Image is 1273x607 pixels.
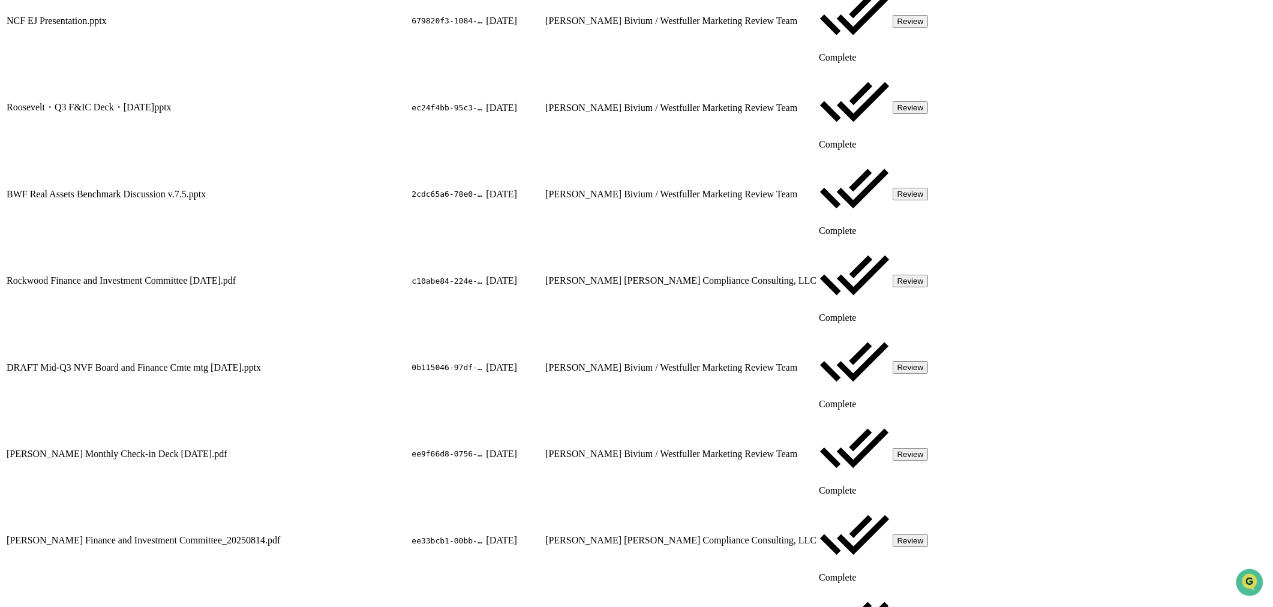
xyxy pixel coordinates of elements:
[893,188,929,200] button: Review
[893,448,929,461] button: Review
[893,188,929,199] a: Review
[819,572,890,583] div: Complete
[12,184,31,203] img: Rachel Stanley
[485,65,544,150] td: [DATE]
[819,226,890,236] div: Complete
[485,411,544,497] td: [DATE]
[545,238,622,323] td: [PERSON_NAME]
[1235,567,1267,600] iframe: Open customer support
[819,139,890,150] div: Complete
[893,15,929,28] button: Review
[12,133,80,143] div: Past conversations
[412,449,484,459] span: ee9f66d8-0756-4a7b-910f-56a79afb7220
[106,163,131,173] span: [DATE]
[819,399,890,410] div: Complete
[893,361,929,374] button: Review
[100,163,104,173] span: •
[7,102,172,112] a: Roosevelt・Q3 F&IC Deck・[DATE]pptx
[7,16,107,26] a: NCF EJ Presentation.pptx
[623,152,817,237] td: Bivium / Westfuller Marketing Review Team
[485,238,544,323] td: [DATE]
[12,152,31,171] img: Rachel Stanley
[24,245,77,257] span: Preclearance
[7,449,227,459] a: [PERSON_NAME] Monthly Check-in Deck [DATE].pdf
[186,131,218,145] button: See all
[545,411,622,497] td: [PERSON_NAME]
[82,241,154,262] a: 🗄️Attestations
[545,65,622,150] td: [PERSON_NAME]
[204,95,218,110] button: Start new chat
[412,103,484,113] span: ec24f4bb-95c3-4d48-a1fc-49efe83414fb
[485,325,544,410] td: [DATE]
[412,16,484,26] span: 679820f3-1084-4cc6-b59a-a70b98ed3d3c
[893,534,929,547] button: Review
[119,298,145,306] span: Pylon
[7,189,206,199] a: BWF Real Assets Benchmark Discussion v.7.5.pptx
[893,275,929,286] a: Review
[819,485,890,496] div: Complete
[623,325,817,410] td: Bivium / Westfuller Marketing Review Team
[25,92,47,113] img: 8933085812038_c878075ebb4cc5468115_72.jpg
[893,102,929,112] a: Review
[893,16,929,26] a: Review
[893,449,929,459] a: Review
[819,312,890,323] div: Complete
[85,297,145,306] a: Powered byPylon
[623,65,817,150] td: Bivium / Westfuller Marketing Review Team
[7,275,236,286] a: Rockwood Finance and Investment Committee [DATE].pdf
[623,238,817,323] td: [PERSON_NAME] Compliance Consulting, LLC
[545,498,622,583] td: [PERSON_NAME]
[893,101,929,114] button: Review
[12,25,218,44] p: How can we help?
[12,269,22,279] div: 🔎
[12,92,34,113] img: 1746055101610-c473b297-6a78-478c-a979-82029cc54cd1
[412,277,484,286] span: c10abe84-224e-4adb-9a01-5a65222d9532
[893,275,929,287] button: Review
[87,247,97,256] div: 🗄️
[412,190,484,199] span: 2cdc65a6-78e0-4047-91fb-2f3afac381fa
[485,498,544,583] td: [DATE]
[819,52,890,63] div: Complete
[12,247,22,256] div: 🖐️
[54,104,165,113] div: We're available if you need us!
[37,196,97,205] span: [PERSON_NAME]
[7,535,280,545] a: [PERSON_NAME] Finance and Investment Committee_20250814.pdf
[37,163,97,173] span: [PERSON_NAME]
[485,152,544,237] td: [DATE]
[623,411,817,497] td: Bivium / Westfuller Marketing Review Team
[7,241,82,262] a: 🖐️Preclearance
[412,536,484,546] span: ee33bcb1-00bb-4953-8e48-e6347aea8f21
[99,245,149,257] span: Attestations
[412,363,484,372] span: 0b115046-97df-41a0-b17a-3018299ca3d5
[7,362,261,372] a: DRAFT Mid-Q3 NVF Board and Finance Cmte mtg [DATE].pptx
[106,196,131,205] span: [DATE]
[623,498,817,583] td: [PERSON_NAME] Compliance Consulting, LLC
[54,92,197,104] div: Start new chat
[545,152,622,237] td: [PERSON_NAME]
[100,196,104,205] span: •
[545,325,622,410] td: [PERSON_NAME]
[893,362,929,372] a: Review
[7,263,80,285] a: 🔎Data Lookup
[24,268,76,280] span: Data Lookup
[893,535,929,545] a: Review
